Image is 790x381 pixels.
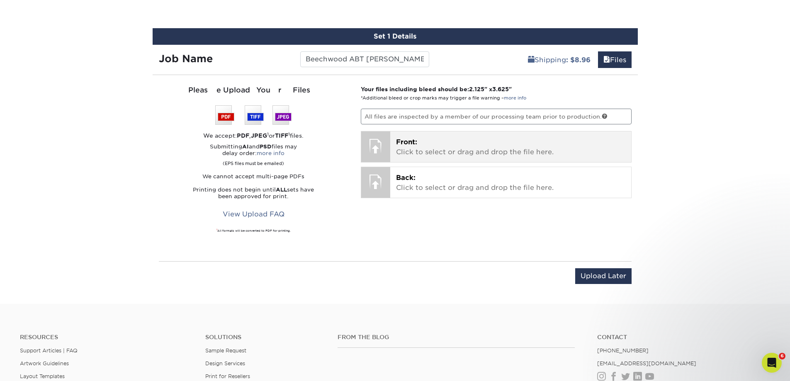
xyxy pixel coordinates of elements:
[237,132,249,139] strong: PDF
[603,56,610,64] span: files
[469,86,484,92] span: 2.125
[205,373,250,379] a: Print for Resellers
[223,157,284,167] small: (EPS files must be emailed)
[205,360,245,366] a: Design Services
[267,131,269,136] sup: 1
[597,360,696,366] a: [EMAIL_ADDRESS][DOMAIN_NAME]
[242,143,249,150] strong: AI
[492,86,509,92] span: 3.625
[275,132,288,139] strong: TIFF
[288,131,290,136] sup: 1
[276,187,287,193] strong: ALL
[396,174,416,182] span: Back:
[523,51,596,68] a: Shipping: $8.96
[205,347,246,354] a: Sample Request
[528,56,535,64] span: shipping
[153,28,638,45] div: Set 1 Details
[205,334,325,341] h4: Solutions
[20,347,78,354] a: Support Articles | FAQ
[361,86,512,92] strong: Your files including bleed should be: " x "
[597,334,770,341] a: Contact
[20,334,193,341] h4: Resources
[300,51,429,67] input: Enter a job name
[159,85,349,96] div: Please Upload Your Files
[361,109,632,124] p: All files are inspected by a member of our processing team prior to production.
[762,353,782,373] iframe: Intercom live chat
[159,143,349,167] p: Submitting and files may delay order:
[338,334,575,341] h4: From the Blog
[396,137,625,157] p: Click to select or drag and drop the file here.
[251,132,267,139] strong: JPEG
[575,268,632,284] input: Upload Later
[598,51,632,68] a: Files
[597,347,649,354] a: [PHONE_NUMBER]
[159,131,349,140] div: We accept: , or files.
[159,187,349,200] p: Printing does not begin until sets have been approved for print.
[159,229,349,233] div: All formats will be converted to PDF for printing.
[361,95,526,101] small: *Additional bleed or crop marks may trigger a file warning –
[257,150,284,156] a: more info
[504,95,526,101] a: more info
[217,206,290,222] a: View Upload FAQ
[566,56,591,64] b: : $8.96
[396,173,625,193] p: Click to select or drag and drop the file here.
[159,173,349,180] p: We cannot accept multi-page PDFs
[215,105,292,125] img: We accept: PSD, TIFF, or JPEG (JPG)
[159,53,213,65] strong: Job Name
[779,353,785,359] span: 6
[260,143,272,150] strong: PSD
[396,138,417,146] span: Front:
